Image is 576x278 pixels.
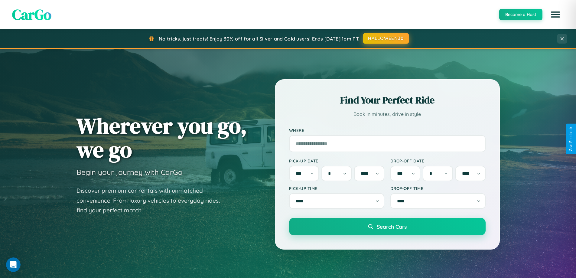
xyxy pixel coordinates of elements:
[289,186,384,191] label: Pick-up Time
[76,114,247,162] h1: Wherever you go, we go
[12,5,51,25] span: CarGo
[499,9,542,20] button: Become a Host
[76,168,183,177] h3: Begin your journey with CarGo
[377,223,407,230] span: Search Cars
[289,218,486,235] button: Search Cars
[363,33,409,44] button: HALLOWEEN30
[76,186,228,215] p: Discover premium car rentals with unmatched convenience. From luxury vehicles to everyday rides, ...
[6,257,21,272] iframe: Intercom live chat
[289,110,486,119] p: Book in minutes, drive in style
[289,158,384,163] label: Pick-up Date
[390,158,486,163] label: Drop-off Date
[289,128,486,133] label: Where
[390,186,486,191] label: Drop-off Time
[569,127,573,151] div: Give Feedback
[547,6,564,23] button: Open menu
[289,93,486,107] h2: Find Your Perfect Ride
[159,36,360,42] span: No tricks, just treats! Enjoy 30% off for all Silver and Gold users! Ends [DATE] 1pm PT.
